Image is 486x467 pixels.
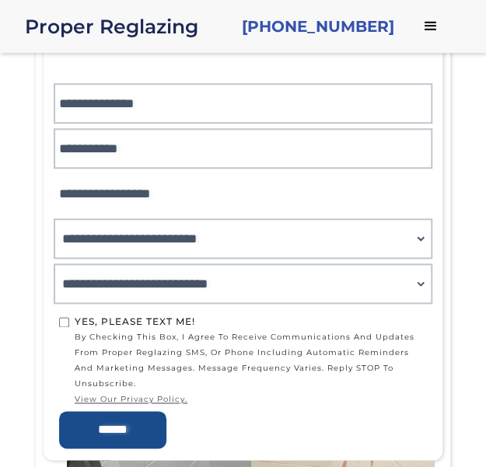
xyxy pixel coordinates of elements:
[25,16,229,37] div: Proper Reglazing
[75,314,427,329] div: Yes, Please text me!
[242,16,394,37] a: [PHONE_NUMBER]
[75,392,427,407] a: view our privacy policy.
[25,16,229,37] a: home
[59,23,427,89] div: Get a FREE estimate
[51,23,435,448] form: Home page form
[407,3,453,50] div: menu
[59,317,69,327] input: Yes, Please text me!by checking this box, I agree to receive communications and updates from Prop...
[75,329,427,407] span: by checking this box, I agree to receive communications and updates from Proper Reglazing SMS, or...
